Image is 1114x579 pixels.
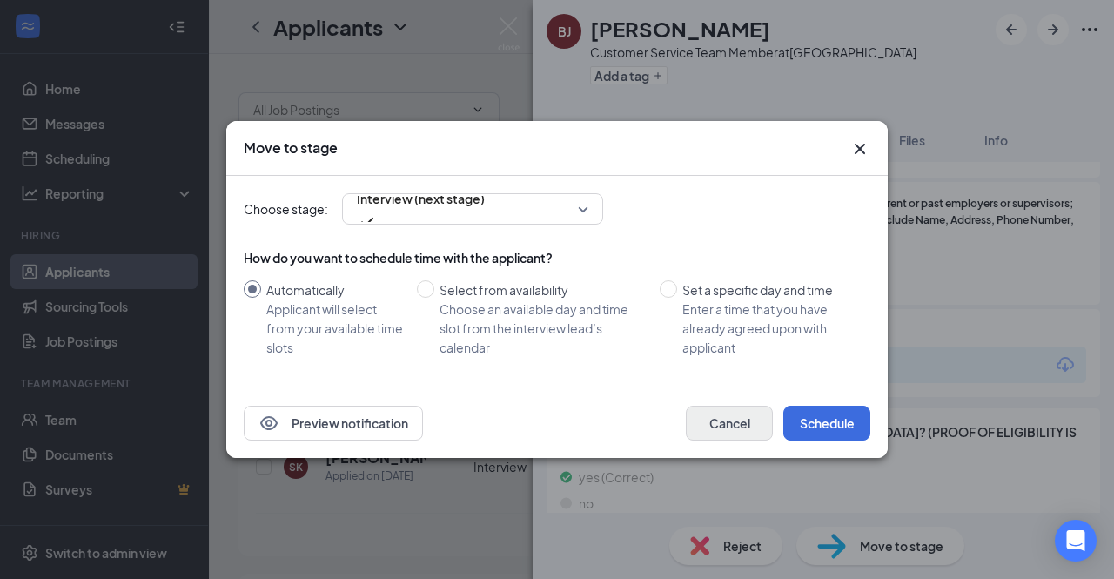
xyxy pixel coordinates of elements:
div: Automatically [266,280,403,300]
div: Applicant will select from your available time slots [266,300,403,357]
div: Set a specific day and time [682,280,856,300]
div: How do you want to schedule time with the applicant? [244,249,870,266]
div: Enter a time that you have already agreed upon with applicant [682,300,856,357]
svg: Cross [849,138,870,159]
button: Cancel [686,406,773,441]
div: Select from availability [440,280,646,300]
svg: Checkmark [357,212,378,232]
svg: Eye [258,413,279,434]
h3: Move to stage [244,138,338,158]
span: Choose stage: [244,199,328,219]
button: Close [849,138,870,159]
button: Schedule [783,406,870,441]
button: EyePreview notification [244,406,423,441]
div: Open Intercom Messenger [1055,520,1097,562]
div: Choose an available day and time slot from the interview lead’s calendar [440,300,646,357]
span: Interview (next stage) [357,185,485,212]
